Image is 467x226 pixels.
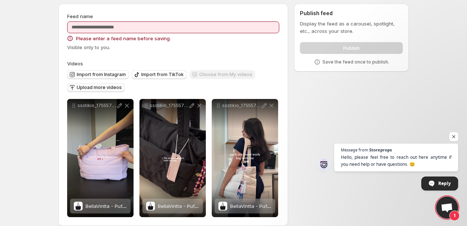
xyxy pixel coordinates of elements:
p: Display the feed as a carousel, spotlight, etc., across your store. [300,20,403,35]
div: ssstikio_1755575593985BellaVintta - Puff Tote StyleBellaVintta - Puff Tote Style [139,99,206,217]
img: BellaVintta - Puff Tote Style [146,202,155,210]
span: Import from Instagram [77,72,126,78]
span: Feed name [67,13,93,19]
span: Visible only to you. [67,44,110,50]
span: Import from TikTok [141,72,184,78]
span: BellaVintta - Puff Tote Style [230,203,293,209]
span: Videos [67,61,83,66]
span: Please enter a feed name before saving. [76,35,171,42]
p: ssstikio_1755575593985 [150,103,188,109]
p: ssstikio_1755575326772 [222,103,260,109]
span: Hello, please feel free to reach out here anytime if you need help or have questions. 😊 [341,154,452,168]
h2: Publish feed [300,10,403,17]
button: Upload more videos [67,83,125,92]
span: 1 [449,210,460,221]
p: ssstikio_1755575771516 [77,103,116,109]
span: Storeprops [369,148,392,152]
img: BellaVintta - Puff Tote Style [74,202,83,210]
div: ssstikio_1755575771516BellaVintta - Puff Tote StyleBellaVintta - Puff Tote Style [67,99,134,217]
span: BellaVintta - Puff Tote Style [158,203,221,209]
button: Import from TikTok [132,70,187,79]
p: Save the feed once to publish. [322,59,389,65]
button: Import from Instagram [67,70,129,79]
span: Upload more videos [77,85,122,90]
a: Open chat [436,196,458,219]
img: BellaVintta - Puff Tote Style [218,202,227,210]
span: Message from [341,148,368,152]
div: ssstikio_1755575326772BellaVintta - Puff Tote StyleBellaVintta - Puff Tote Style [212,99,278,217]
span: Reply [438,177,451,190]
span: BellaVintta - Puff Tote Style [86,203,148,209]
